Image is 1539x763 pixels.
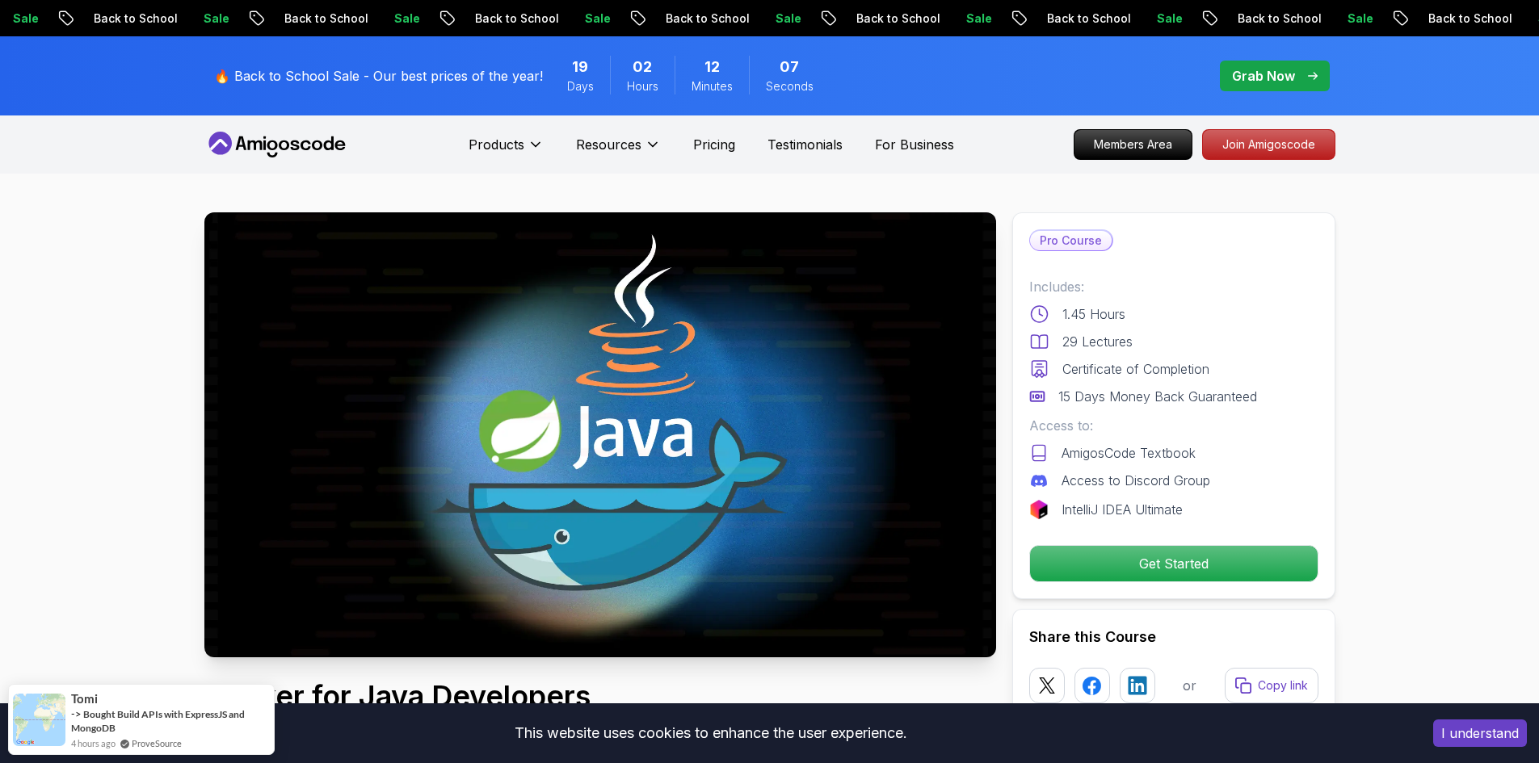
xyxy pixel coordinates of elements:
[71,707,82,720] span: ->
[187,10,238,27] p: Sale
[13,694,65,746] img: provesource social proof notification image
[1058,387,1257,406] p: 15 Days Money Back Guaranteed
[1140,10,1192,27] p: Sale
[1232,66,1295,86] p: Grab Now
[767,135,843,154] a: Testimonials
[780,56,799,78] span: 7 Seconds
[71,736,116,750] span: 4 hours ago
[1062,500,1183,519] p: IntelliJ IDEA Ultimate
[1202,129,1335,160] a: Join Amigoscode
[1030,10,1140,27] p: Back to School
[875,135,954,154] a: For Business
[377,10,429,27] p: Sale
[1029,416,1318,435] p: Access to:
[839,10,949,27] p: Back to School
[469,135,524,154] p: Products
[633,56,652,78] span: 2 Hours
[1203,130,1335,159] p: Join Amigoscode
[572,56,588,78] span: 19 Days
[469,135,544,167] button: Products
[1030,546,1318,581] p: Get Started
[1074,130,1192,159] p: Members Area
[1062,304,1125,324] p: 1.45 Hours
[627,78,658,94] span: Hours
[71,708,245,734] a: Bought Build APIs with ExpressJS and MongoDB
[649,10,759,27] p: Back to School
[12,715,1409,751] div: This website uses cookies to enhance the user experience.
[1062,359,1209,379] p: Certificate of Completion
[1029,545,1318,582] button: Get Started
[1029,277,1318,296] p: Includes:
[759,10,810,27] p: Sale
[132,736,182,750] a: ProveSource
[204,212,996,657] img: docker-for-java-developers_thumbnail
[1062,443,1196,463] p: AmigosCode Textbook
[1029,626,1318,648] h2: Share this Course
[1029,500,1049,519] img: jetbrains logo
[1411,10,1521,27] p: Back to School
[949,10,1001,27] p: Sale
[1062,332,1133,351] p: 29 Lectures
[576,135,641,154] p: Resources
[704,56,720,78] span: 12 Minutes
[567,78,594,94] span: Days
[458,10,568,27] p: Back to School
[204,680,996,712] h1: Docker for Java Developers
[693,135,735,154] a: Pricing
[214,66,543,86] p: 🔥 Back to School Sale - Our best prices of the year!
[1225,668,1318,703] button: Copy link
[1433,719,1527,747] button: Accept cookies
[1074,129,1192,160] a: Members Area
[1221,10,1331,27] p: Back to School
[1030,231,1112,250] p: Pro Course
[267,10,377,27] p: Back to School
[568,10,620,27] p: Sale
[576,135,661,167] button: Resources
[692,78,733,94] span: Minutes
[766,78,814,94] span: Seconds
[1183,676,1196,695] p: or
[77,10,187,27] p: Back to School
[1062,471,1210,490] p: Access to Discord Group
[1331,10,1382,27] p: Sale
[1258,677,1308,694] p: Copy link
[71,692,98,706] span: Tomi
